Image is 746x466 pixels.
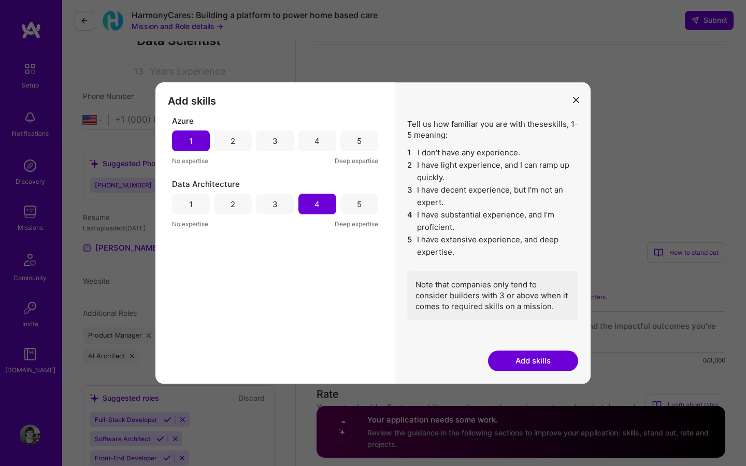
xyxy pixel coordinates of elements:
[231,199,235,210] div: 2
[314,136,320,147] div: 4
[314,199,320,210] div: 4
[407,234,413,258] span: 5
[407,147,578,159] li: I don't have any experience.
[573,97,579,103] i: icon Close
[357,136,362,147] div: 5
[231,136,235,147] div: 2
[407,234,578,258] li: I have extensive experience, and deep expertise.
[407,159,578,184] li: I have light experience, and I can ramp up quickly.
[335,155,378,166] span: Deep expertise
[272,136,278,147] div: 3
[172,155,208,166] span: No expertise
[172,179,240,190] span: Data Architecture
[488,351,578,371] button: Add skills
[407,184,578,209] li: I have decent experience, but I'm not an expert.
[407,184,413,209] span: 3
[407,271,578,320] div: Note that companies only tend to consider builders with 3 or above when it comes to required skil...
[189,136,193,147] div: 1
[335,219,378,229] span: Deep expertise
[357,199,362,210] div: 5
[272,199,278,210] div: 3
[407,209,413,234] span: 4
[168,95,382,107] h3: Add skills
[407,159,413,184] span: 2
[407,119,578,320] div: Tell us how familiar you are with these skills , 1-5 meaning:
[172,115,194,126] span: Azure
[189,199,193,210] div: 1
[172,219,208,229] span: No expertise
[407,147,413,159] span: 1
[407,209,578,234] li: I have substantial experience, and I’m proficient.
[155,82,591,384] div: modal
